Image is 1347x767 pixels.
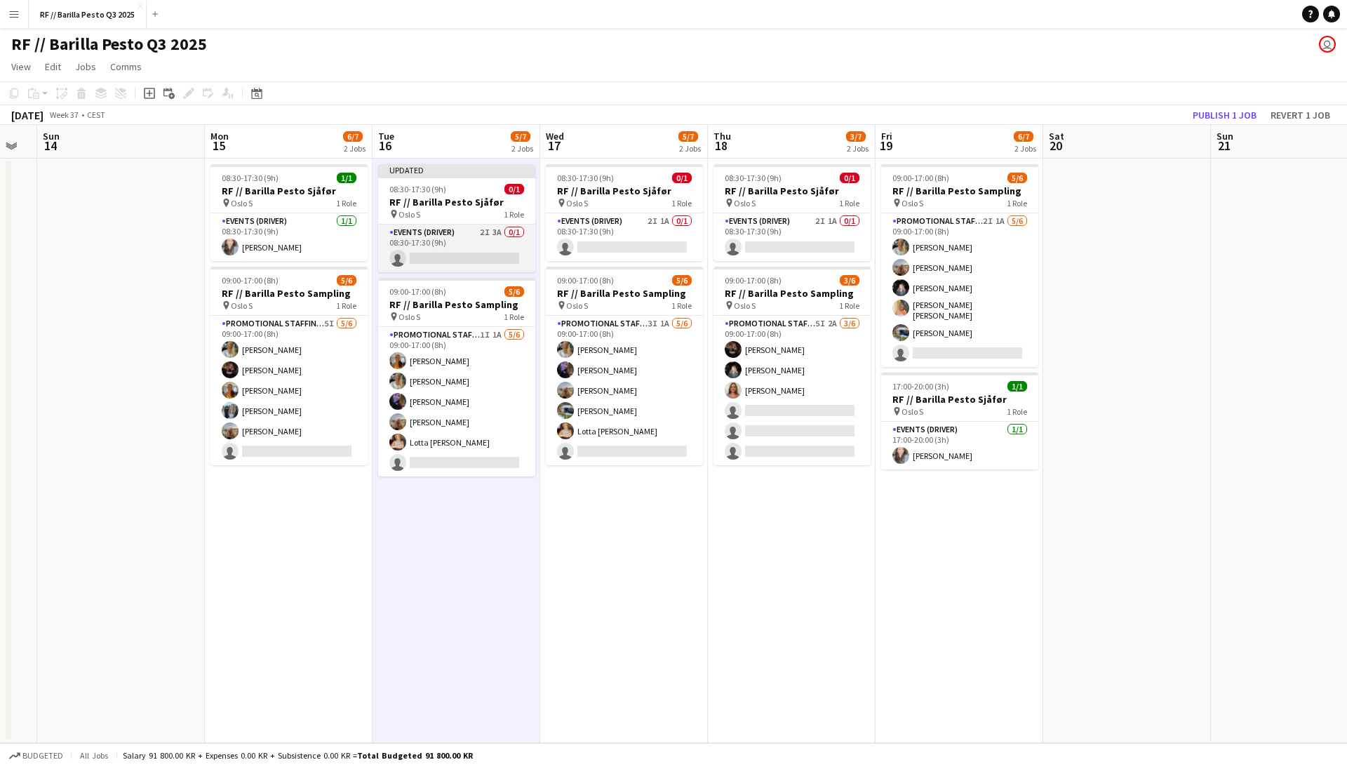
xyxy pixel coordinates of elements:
[881,393,1038,406] h3: RF // Barilla Pesto Sjåfør
[713,213,871,261] app-card-role: Events (Driver)2I1A0/108:30-17:30 (9h)
[846,131,866,142] span: 3/7
[1214,138,1233,154] span: 21
[336,198,356,208] span: 1 Role
[378,225,535,272] app-card-role: Events (Driver)2I3A0/108:30-17:30 (9h)
[398,312,420,322] span: Oslo S
[208,138,229,154] span: 15
[711,138,731,154] span: 18
[725,275,782,286] span: 09:00-17:00 (8h)
[892,381,949,392] span: 17:00-20:00 (3h)
[398,209,420,220] span: Oslo S
[1187,106,1262,124] button: Publish 1 job
[41,138,60,154] span: 14
[123,750,473,761] div: Salary 91 800.00 KR + Expenses 0.00 KR + Subsistence 0.00 KR =
[378,278,535,476] app-job-card: 09:00-17:00 (8h)5/6RF // Barilla Pesto Sampling Oslo S1 RolePromotional Staffing (Sampling Staff)...
[881,422,1038,469] app-card-role: Events (Driver)1/117:00-20:00 (3h)[PERSON_NAME]
[11,108,43,122] div: [DATE]
[378,196,535,208] h3: RF // Barilla Pesto Sjåfør
[210,267,368,465] app-job-card: 09:00-17:00 (8h)5/6RF // Barilla Pesto Sampling Oslo S1 RolePromotional Staffing (Sampling Staff)...
[713,130,731,142] span: Thu
[544,138,564,154] span: 17
[337,275,356,286] span: 5/6
[713,267,871,465] app-job-card: 09:00-17:00 (8h)3/6RF // Barilla Pesto Sampling Oslo S1 RolePromotional Staffing (Sampling Staff)...
[336,300,356,311] span: 1 Role
[902,198,923,208] span: Oslo S
[389,286,446,297] span: 09:00-17:00 (8h)
[29,1,147,28] button: RF // Barilla Pesto Q3 2025
[881,185,1038,197] h3: RF // Barilla Pesto Sampling
[378,164,535,175] div: Updated
[6,58,36,76] a: View
[77,750,111,761] span: All jobs
[671,198,692,208] span: 1 Role
[1014,131,1033,142] span: 6/7
[847,143,869,154] div: 2 Jobs
[678,131,698,142] span: 5/7
[378,164,535,272] app-job-card: Updated08:30-17:30 (9h)0/1RF // Barilla Pesto Sjåfør Oslo S1 RoleEvents (Driver)2I3A0/108:30-17:3...
[713,287,871,300] h3: RF // Barilla Pesto Sampling
[11,60,31,73] span: View
[87,109,105,120] div: CEST
[210,316,368,465] app-card-role: Promotional Staffing (Sampling Staff)5I5/609:00-17:00 (8h)[PERSON_NAME][PERSON_NAME][PERSON_NAME]...
[881,373,1038,469] app-job-card: 17:00-20:00 (3h)1/1RF // Barilla Pesto Sjåfør Oslo S1 RoleEvents (Driver)1/117:00-20:00 (3h)[PERS...
[546,213,703,261] app-card-role: Events (Driver)2I1A0/108:30-17:30 (9h)
[43,130,60,142] span: Sun
[210,287,368,300] h3: RF // Barilla Pesto Sampling
[713,164,871,261] app-job-card: 08:30-17:30 (9h)0/1RF // Barilla Pesto Sjåfør Oslo S1 RoleEvents (Driver)2I1A0/108:30-17:30 (9h)
[1007,406,1027,417] span: 1 Role
[75,60,96,73] span: Jobs
[734,300,756,311] span: Oslo S
[39,58,67,76] a: Edit
[376,138,394,154] span: 16
[566,198,588,208] span: Oslo S
[45,60,61,73] span: Edit
[839,198,859,208] span: 1 Role
[1265,106,1336,124] button: Revert 1 job
[679,143,701,154] div: 2 Jobs
[557,275,614,286] span: 09:00-17:00 (8h)
[1217,130,1233,142] span: Sun
[546,185,703,197] h3: RF // Barilla Pesto Sjåfør
[546,287,703,300] h3: RF // Barilla Pesto Sampling
[881,164,1038,367] app-job-card: 09:00-17:00 (8h)5/6RF // Barilla Pesto Sampling Oslo S1 RolePromotional Staffing (Sampling Staff)...
[504,286,524,297] span: 5/6
[1007,381,1027,392] span: 1/1
[892,173,949,183] span: 09:00-17:00 (8h)
[734,198,756,208] span: Oslo S
[210,185,368,197] h3: RF // Barilla Pesto Sjåfør
[511,131,530,142] span: 5/7
[389,184,446,194] span: 08:30-17:30 (9h)
[672,173,692,183] span: 0/1
[22,751,63,761] span: Budgeted
[546,130,564,142] span: Wed
[378,130,394,142] span: Tue
[1047,138,1064,154] span: 20
[566,300,588,311] span: Oslo S
[210,164,368,261] div: 08:30-17:30 (9h)1/1RF // Barilla Pesto Sjåfør Oslo S1 RoleEvents (Driver)1/108:30-17:30 (9h)[PERS...
[1007,198,1027,208] span: 1 Role
[210,213,368,261] app-card-role: Events (Driver)1/108:30-17:30 (9h)[PERSON_NAME]
[1014,143,1036,154] div: 2 Jobs
[902,406,923,417] span: Oslo S
[110,60,142,73] span: Comms
[881,130,892,142] span: Fri
[546,267,703,465] app-job-card: 09:00-17:00 (8h)5/6RF // Barilla Pesto Sampling Oslo S1 RolePromotional Staffing (Sampling Staff)...
[210,130,229,142] span: Mon
[840,173,859,183] span: 0/1
[69,58,102,76] a: Jobs
[840,275,859,286] span: 3/6
[713,316,871,465] app-card-role: Promotional Staffing (Sampling Staff)5I2A3/609:00-17:00 (8h)[PERSON_NAME][PERSON_NAME][PERSON_NAME]
[11,34,207,55] h1: RF // Barilla Pesto Q3 2025
[378,298,535,311] h3: RF // Barilla Pesto Sampling
[557,173,614,183] span: 08:30-17:30 (9h)
[546,316,703,465] app-card-role: Promotional Staffing (Sampling Staff)3I1A5/609:00-17:00 (8h)[PERSON_NAME][PERSON_NAME][PERSON_NAM...
[1319,36,1336,53] app-user-avatar: carla Broschè
[1007,173,1027,183] span: 5/6
[546,164,703,261] app-job-card: 08:30-17:30 (9h)0/1RF // Barilla Pesto Sjåfør Oslo S1 RoleEvents (Driver)2I1A0/108:30-17:30 (9h)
